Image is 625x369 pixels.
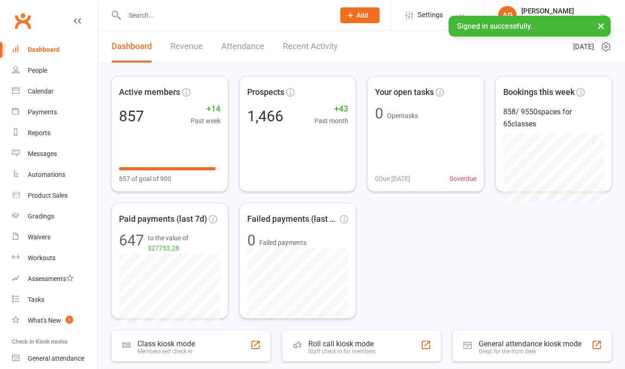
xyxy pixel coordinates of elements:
div: Staff check-in for members [308,348,375,355]
a: Dashboard [112,31,152,63]
div: Workouts [28,254,56,262]
span: [DATE] [573,41,594,52]
a: Attendance [221,31,264,63]
div: 0 [375,106,383,121]
span: Prospects [247,86,284,99]
span: Settings [418,5,443,25]
div: 0 [247,233,256,248]
span: to the value of [148,233,220,254]
div: AG [498,6,517,25]
span: $27753.28 [148,244,179,252]
div: Waivers [28,233,50,241]
div: Tasks [28,296,44,303]
span: Past month [314,116,348,126]
div: What's New [28,317,61,324]
span: Open tasks [387,112,418,119]
div: Automations [28,171,65,178]
div: 858 / 9550 spaces for 65 classes [503,106,605,130]
div: Payments [28,108,57,116]
a: Clubworx [11,9,34,32]
span: 0 Due [DATE] [375,174,410,184]
span: 1 [66,316,73,324]
a: Calendar [12,81,98,102]
span: Add [356,12,368,19]
div: Members self check-in [137,348,195,355]
div: [PERSON_NAME] [521,7,599,15]
div: Bujutsu Martial Arts Centre [521,15,599,24]
a: Revenue [170,31,203,63]
span: Failed payments (last 30d) [247,213,338,226]
button: × [593,16,609,36]
input: Search... [122,9,328,22]
span: Your open tasks [375,86,434,99]
div: Dashboard [28,46,60,53]
a: Product Sales [12,185,98,206]
div: Roll call kiosk mode [308,339,375,348]
span: Past week [191,116,220,126]
a: Workouts [12,248,98,269]
a: Tasks [12,289,98,310]
div: 857 [119,109,144,124]
span: 0 overdue [450,174,476,184]
button: Add [340,7,380,23]
span: Paid payments (last 7d) [119,213,207,226]
a: What's New1 [12,310,98,331]
div: 647 [119,233,144,254]
div: Product Sales [28,192,68,199]
a: Messages [12,144,98,164]
a: Reports [12,123,98,144]
a: Payments [12,102,98,123]
span: Active members [119,86,180,99]
div: General attendance [28,355,84,362]
a: Waivers [12,227,98,248]
span: 857 of goal of 900 [119,174,171,184]
div: Class kiosk mode [137,339,195,348]
div: 1,466 [247,109,283,124]
div: Gradings [28,213,54,220]
div: Great for the front desk [479,348,581,355]
div: Calendar [28,88,54,95]
a: Gradings [12,206,98,227]
a: People [12,60,98,81]
a: General attendance kiosk mode [12,348,98,369]
span: Bookings this week [503,86,575,99]
div: People [28,67,47,74]
div: Messages [28,150,57,157]
a: Assessments [12,269,98,289]
span: +43 [314,102,348,116]
span: Failed payments [259,238,306,248]
div: Assessments [28,275,74,282]
a: Dashboard [12,39,98,60]
div: Reports [28,129,50,137]
a: Automations [12,164,98,185]
span: +14 [191,102,220,116]
div: General attendance kiosk mode [479,339,581,348]
a: Recent Activity [283,31,338,63]
span: Signed in successfully. [457,22,532,31]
